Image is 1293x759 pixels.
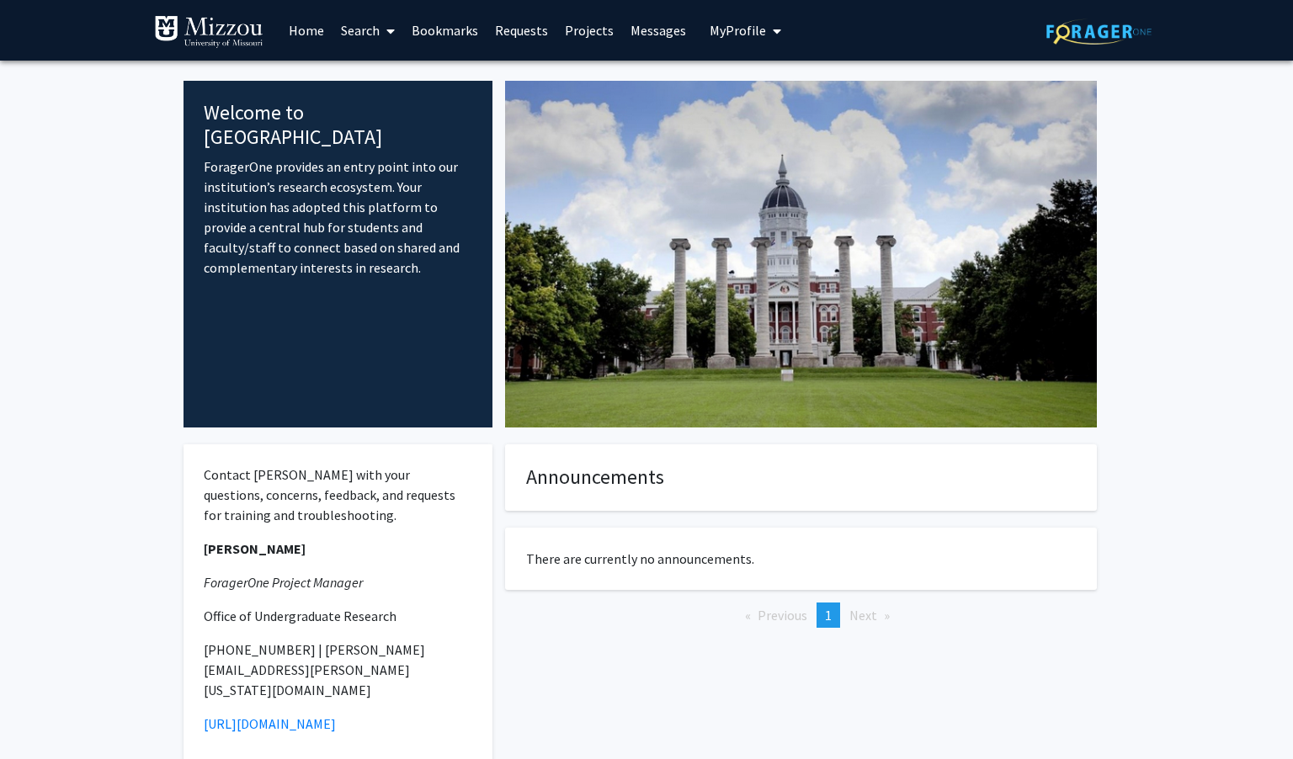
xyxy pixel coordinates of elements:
[505,602,1097,628] ul: Pagination
[526,465,1076,490] h4: Announcements
[1046,19,1152,45] img: ForagerOne Logo
[204,715,336,732] a: [URL][DOMAIN_NAME]
[505,81,1097,427] img: Cover Image
[154,15,263,49] img: University of Missouri Logo
[204,464,472,525] p: Contact [PERSON_NAME] with your questions, concerns, feedback, and requests for training and trou...
[204,101,472,150] h4: Welcome to [GEOGRAPHIC_DATA]
[204,157,472,278] p: ForagerOne provides an entry point into our institution’s research ecosystem. Your institution ha...
[403,1,487,60] a: Bookmarks
[758,607,807,624] span: Previous
[13,683,72,746] iframe: Chat
[204,640,472,700] p: [PHONE_NUMBER] | [PERSON_NAME][EMAIL_ADDRESS][PERSON_NAME][US_STATE][DOMAIN_NAME]
[333,1,403,60] a: Search
[487,1,556,60] a: Requests
[849,607,877,624] span: Next
[280,1,333,60] a: Home
[825,607,832,624] span: 1
[204,540,306,557] strong: [PERSON_NAME]
[710,22,766,39] span: My Profile
[204,574,363,591] em: ForagerOne Project Manager
[556,1,622,60] a: Projects
[526,549,1076,569] p: There are currently no announcements.
[204,606,472,626] p: Office of Undergraduate Research
[622,1,694,60] a: Messages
